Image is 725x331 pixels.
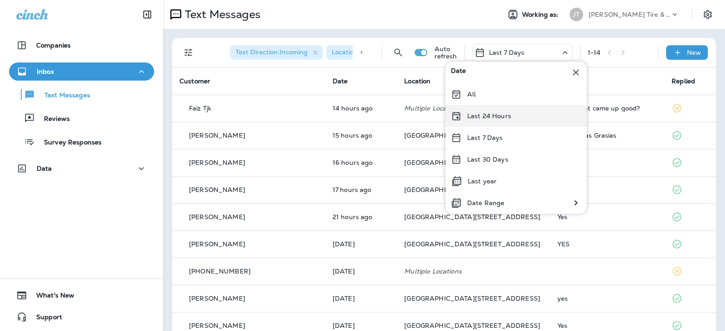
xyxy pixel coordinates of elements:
[37,165,52,172] p: Data
[404,131,540,139] span: [GEOGRAPHIC_DATA][STREET_ADDRESS]
[467,156,508,163] p: Last 30 Days
[589,11,670,18] p: [PERSON_NAME] Tire & Auto
[467,199,504,206] p: Date Range
[9,62,154,81] button: Inbox
[333,295,390,302] p: Oct 12, 2025 11:24 AM
[489,49,525,56] p: Last 7 Days
[404,186,540,194] span: [GEOGRAPHIC_DATA][STREET_ADDRESS]
[333,268,390,275] p: Oct 12, 2025 06:06 PM
[333,322,390,329] p: Oct 12, 2025 09:05 AM
[9,132,154,151] button: Survey Responses
[326,45,489,60] div: Location:[GEOGRAPHIC_DATA][STREET_ADDRESS]
[404,158,540,167] span: [GEOGRAPHIC_DATA][STREET_ADDRESS]
[557,132,657,139] div: Ok muchas Grasias
[557,295,657,302] div: yes
[557,322,657,329] div: Yes
[27,313,62,324] span: Support
[467,91,476,98] p: All
[35,139,101,147] p: Survey Responses
[687,49,701,56] p: New
[37,68,54,75] p: Inbox
[36,42,71,49] p: Companies
[333,105,390,112] p: Oct 13, 2025 04:43 PM
[189,268,251,275] p: [PHONE_NUMBER]
[468,177,497,185] p: Last year
[333,186,390,193] p: Oct 13, 2025 02:07 PM
[236,48,308,56] span: Text Direction : Incoming
[189,105,211,112] p: Faiz Tjk
[404,321,540,330] span: [GEOGRAPHIC_DATA][STREET_ADDRESS]
[588,49,601,56] div: 1 - 14
[404,240,540,248] span: [GEOGRAPHIC_DATA][STREET_ADDRESS]
[189,213,245,221] p: [PERSON_NAME]
[189,295,245,302] p: [PERSON_NAME]
[333,77,348,85] span: Date
[451,67,466,78] span: Date
[467,112,511,120] p: Last 24 Hours
[557,186,657,193] div: Yes
[189,132,245,139] p: [PERSON_NAME]
[557,213,657,221] div: Yes
[333,132,390,139] p: Oct 13, 2025 03:41 PM
[467,134,503,141] p: Last 7 Days
[404,213,540,221] span: [GEOGRAPHIC_DATA][STREET_ADDRESS]
[9,36,154,54] button: Companies
[522,11,561,19] span: Working as:
[672,77,695,85] span: Replied
[230,45,323,60] div: Text Direction:Incoming
[9,159,154,177] button: Data
[404,77,430,85] span: Location
[9,286,154,304] button: What's New
[435,45,457,60] p: Auto refresh
[135,5,160,24] button: Collapse Sidebar
[189,186,245,193] p: [PERSON_NAME]
[189,159,245,166] p: [PERSON_NAME]
[404,268,543,275] p: Multiple Locations
[332,48,493,56] span: Location : [GEOGRAPHIC_DATA][STREET_ADDRESS]
[557,105,657,112] div: Alignment came up good?
[179,77,210,85] span: Customer
[27,292,74,302] span: What's New
[404,105,543,112] p: Multiple Locations
[189,240,245,248] p: [PERSON_NAME]
[9,308,154,326] button: Support
[333,240,390,248] p: Oct 13, 2025 03:49 AM
[35,115,70,124] p: Reviews
[179,43,198,62] button: Filters
[35,91,90,100] p: Text Messages
[333,213,390,221] p: Oct 13, 2025 09:39 AM
[389,43,407,62] button: Search Messages
[700,6,716,23] button: Settings
[557,159,657,166] div: Yes
[333,159,390,166] p: Oct 13, 2025 02:47 PM
[570,8,583,21] div: JT
[9,109,154,128] button: Reviews
[9,85,154,104] button: Text Messages
[181,8,261,21] p: Text Messages
[189,322,245,329] p: [PERSON_NAME]
[557,240,657,248] div: YES
[404,294,540,302] span: [GEOGRAPHIC_DATA][STREET_ADDRESS]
